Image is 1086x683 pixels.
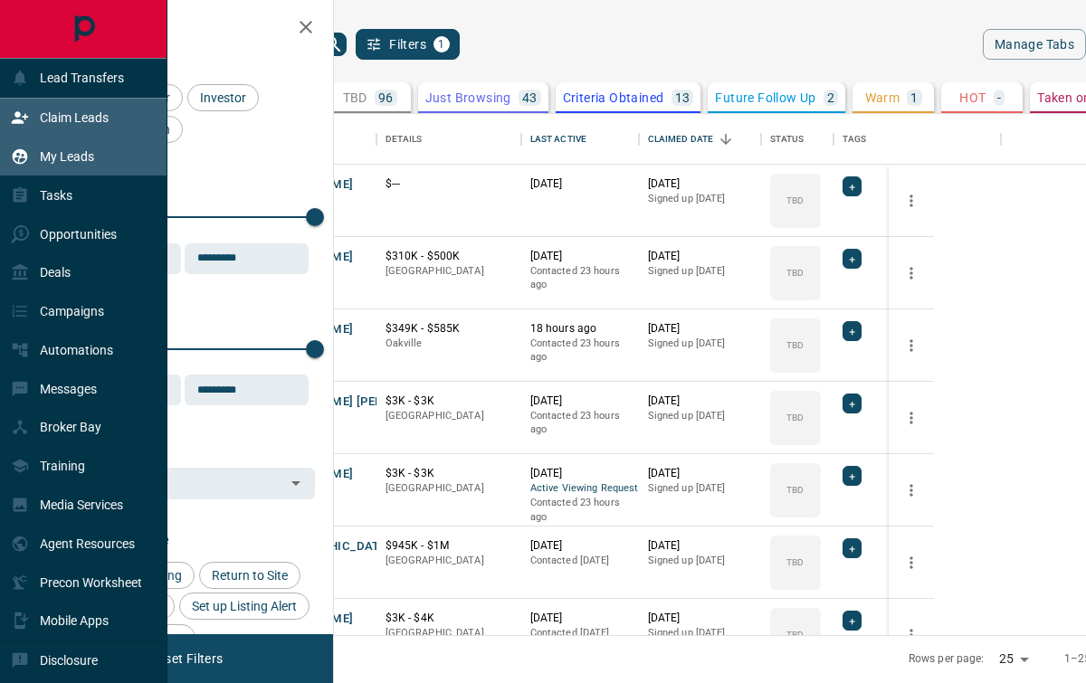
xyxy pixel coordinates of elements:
[435,38,448,51] span: 1
[521,114,639,165] div: Last Active
[530,554,630,568] p: Contacted [DATE]
[959,91,986,104] p: HOT
[648,337,752,351] p: Signed up [DATE]
[786,194,804,207] p: TBD
[849,322,855,340] span: +
[865,91,900,104] p: Warm
[530,114,586,165] div: Last Active
[259,394,452,411] button: [PERSON_NAME] [PERSON_NAME]
[530,538,630,554] p: [DATE]
[843,394,862,413] div: +
[530,466,630,481] p: [DATE]
[849,467,855,485] span: +
[843,114,867,165] div: Tags
[530,481,630,497] span: Active Viewing Request
[386,409,512,423] p: [GEOGRAPHIC_DATA]
[386,481,512,496] p: [GEOGRAPHIC_DATA]
[715,91,815,104] p: Future Follow Up
[386,394,512,409] p: $3K - $3K
[898,332,925,359] button: more
[648,554,752,568] p: Signed up [DATE]
[648,409,752,423] p: Signed up [DATE]
[827,91,834,104] p: 2
[648,394,752,409] p: [DATE]
[898,621,925,649] button: more
[530,394,630,409] p: [DATE]
[849,177,855,195] span: +
[786,628,804,641] p: TBD
[648,481,752,496] p: Signed up [DATE]
[530,409,630,437] p: Contacted 23 hours ago
[530,611,630,626] p: [DATE]
[58,18,315,40] h2: Filters
[259,538,435,555] button: [DEMOGRAPHIC_DATA] Hosany
[761,114,834,165] div: Status
[138,643,234,674] button: Reset Filters
[648,176,752,192] p: [DATE]
[356,29,460,60] button: Filters1
[425,91,511,104] p: Just Browsing
[376,114,521,165] div: Details
[187,84,259,111] div: Investor
[283,470,309,496] button: Open
[386,114,423,165] div: Details
[386,626,512,640] p: [GEOGRAPHIC_DATA]
[186,599,303,613] span: Set up Listing Alert
[530,249,630,264] p: [DATE]
[898,549,925,576] button: more
[386,321,512,337] p: $349K - $585K
[843,538,862,558] div: +
[843,611,862,631] div: +
[563,91,664,104] p: Criteria Obtained
[530,496,630,524] p: Contacted 23 hours ago
[530,264,630,292] p: Contacted 23 hours ago
[898,404,925,432] button: more
[530,321,630,337] p: 18 hours ago
[843,249,862,269] div: +
[898,260,925,287] button: more
[179,593,310,620] div: Set up Listing Alert
[199,562,300,589] div: Return to Site
[648,466,752,481] p: [DATE]
[648,611,752,626] p: [DATE]
[386,249,512,264] p: $310K - $500K
[386,337,512,351] p: Oakville
[713,127,738,152] button: Sort
[983,29,1086,60] button: Manage Tabs
[530,626,630,640] p: Contacted [DATE]
[849,612,855,630] span: +
[648,321,752,337] p: [DATE]
[205,568,294,583] span: Return to Site
[849,394,855,413] span: +
[898,477,925,504] button: more
[343,91,367,104] p: TBD
[834,114,1001,165] div: Tags
[675,91,691,104] p: 13
[378,91,394,104] p: 96
[997,91,1001,104] p: -
[786,411,804,424] p: TBD
[843,176,862,196] div: +
[910,91,918,104] p: 1
[250,114,376,165] div: Name
[786,555,804,569] p: TBD
[648,114,714,165] div: Claimed Date
[386,176,512,192] p: $---
[843,321,862,341] div: +
[648,192,752,206] p: Signed up [DATE]
[530,337,630,365] p: Contacted 23 hours ago
[386,554,512,568] p: [GEOGRAPHIC_DATA]
[648,538,752,554] p: [DATE]
[639,114,761,165] div: Claimed Date
[648,264,752,279] p: Signed up [DATE]
[386,466,512,481] p: $3K - $3K
[770,114,805,165] div: Status
[786,266,804,280] p: TBD
[386,264,512,279] p: [GEOGRAPHIC_DATA]
[786,483,804,497] p: TBD
[386,538,512,554] p: $945K - $1M
[386,611,512,626] p: $3K - $4K
[648,626,752,640] p: Signed up [DATE]
[194,90,252,105] span: Investor
[522,91,538,104] p: 43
